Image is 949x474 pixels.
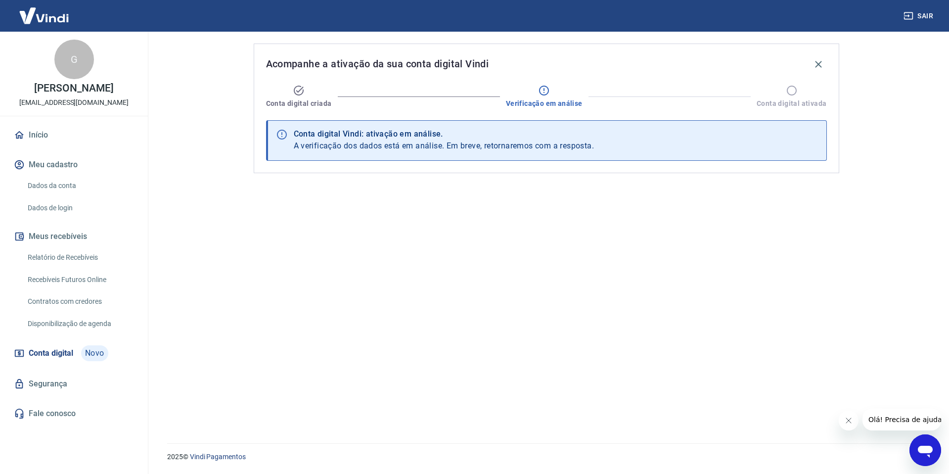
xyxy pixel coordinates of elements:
a: Recebíveis Futuros Online [24,270,136,290]
span: Acompanhe a ativação da sua conta digital Vindi [266,56,489,72]
a: Relatório de Recebíveis [24,247,136,268]
button: Meus recebíveis [12,226,136,247]
p: [EMAIL_ADDRESS][DOMAIN_NAME] [19,97,129,108]
iframe: Fechar mensagem [839,411,859,430]
img: Vindi [12,0,76,31]
a: Segurança [12,373,136,395]
div: Conta digital Vindi: ativação em análise. [294,128,594,140]
span: Conta digital [29,346,73,360]
a: Conta digitalNovo [12,341,136,365]
a: Vindi Pagamentos [190,453,246,461]
a: Contratos com credores [24,291,136,312]
span: Novo [81,345,108,361]
a: Disponibilização de agenda [24,314,136,334]
span: Conta digital criada [266,98,332,108]
span: Verificação em análise [506,98,583,108]
div: G [54,40,94,79]
button: Sair [902,7,937,25]
a: Dados de login [24,198,136,218]
p: [PERSON_NAME] [34,83,113,94]
button: Meu cadastro [12,154,136,176]
a: Fale conosco [12,403,136,425]
iframe: Botão para abrir a janela de mensagens [909,434,941,466]
span: Olá! Precisa de ajuda? [6,7,83,15]
span: Conta digital ativada [757,98,826,108]
iframe: Mensagem da empresa [862,409,941,430]
p: 2025 © [167,452,925,462]
a: Dados da conta [24,176,136,196]
a: Início [12,124,136,146]
span: A verificação dos dados está em análise. Em breve, retornaremos com a resposta. [294,141,594,150]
